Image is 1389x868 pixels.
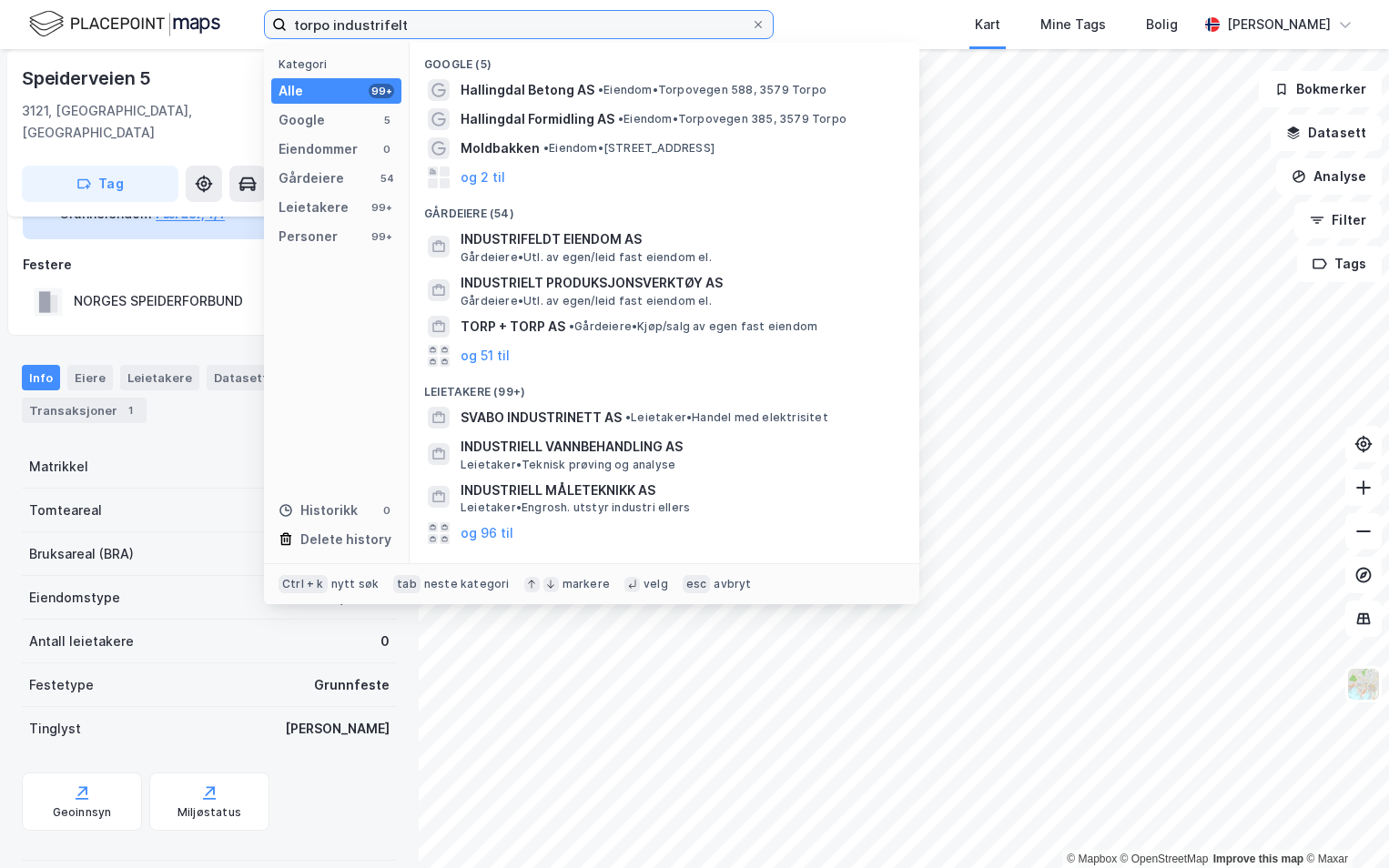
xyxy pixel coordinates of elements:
span: • [618,112,624,126]
div: Tinglyst [29,718,81,740]
span: Hallingdal Betong AS [461,79,594,101]
div: Matrikkel [29,456,88,478]
div: Eiendommer [279,138,358,160]
div: tab [393,575,421,593]
input: Søk på adresse, matrikkel, gårdeiere, leietakere eller personer [287,11,751,38]
div: Eiere [67,365,113,390]
a: Mapbox [1067,853,1117,865]
div: Festere [23,254,396,276]
div: [PERSON_NAME] [1227,14,1331,35]
div: 1 [121,401,139,419]
button: Filter [1294,202,1382,238]
iframe: Chat Widget [1298,781,1389,868]
div: Gårdeiere (54) [410,192,919,225]
button: og 96 til [461,522,513,544]
div: 5 [380,113,394,127]
div: Bolig [1146,14,1178,35]
button: Bokmerker [1259,71,1382,107]
div: Leietakere (99+) [410,370,919,403]
div: Personer (99+) [410,548,919,580]
button: Analyse [1276,158,1382,195]
div: 99+ [369,84,394,98]
span: Eiendom • [STREET_ADDRESS] [543,141,715,156]
div: Google (5) [410,43,919,76]
span: Eiendom • Torpovegen 385, 3579 Torpo [618,112,847,126]
div: Tomteareal [29,500,102,521]
button: Datasett [1271,115,1382,151]
div: markere [563,577,610,591]
div: Leietakere [120,365,199,390]
a: OpenStreetMap [1120,853,1209,865]
div: 99+ [369,229,394,244]
div: nytt søk [331,577,380,591]
img: Z [1346,667,1381,701]
div: Leietakere [279,197,349,218]
div: 3121, [GEOGRAPHIC_DATA], [GEOGRAPHIC_DATA] [22,100,319,144]
button: og 51 til [461,345,510,367]
img: logo.f888ab2527a4732fd821a326f86c7f29.svg [29,8,220,40]
span: SVABO INDUSTRINETT AS [461,407,622,429]
span: • [543,141,549,155]
div: Eiendomstype [29,587,120,609]
div: 99+ [369,200,394,215]
span: Leietaker • Teknisk prøving og analyse [461,458,675,472]
span: Gårdeiere • Kjøp/salg av egen fast eiendom [569,319,817,334]
div: Google [279,109,325,131]
div: neste kategori [424,577,510,591]
span: • [598,83,603,96]
div: Miljøstatus [177,805,241,820]
div: Speiderveien 5 [22,64,155,93]
div: Gårdeiere [279,167,344,189]
div: esc [683,575,711,593]
div: velg [644,577,668,591]
span: • [569,319,574,333]
div: Alle [279,80,303,102]
span: INDUSTRIELL MÅLETEKNIKK AS [461,479,897,501]
div: Kategori [279,57,401,71]
span: Leietaker • Engrosh. utstyr industri ellers [461,500,690,515]
div: Info [22,365,60,390]
span: Hallingdal Formidling AS [461,108,614,130]
span: • [625,410,631,424]
span: TORP + TORP AS [461,316,565,338]
div: Geoinnsyn [53,805,112,820]
div: Kontrollprogram for chat [1298,781,1389,868]
span: INDUSTRIELL VANNBEHANDLING AS [461,436,897,458]
div: 0 [380,503,394,518]
span: INDUSTRIELT PRODUKSJONSVERKTØY AS [461,272,897,294]
span: Leietaker • Handel med elektrisitet [625,410,828,425]
span: Gårdeiere • Utl. av egen/leid fast eiendom el. [461,294,712,308]
span: Moldbakken [461,137,540,159]
div: Kart [975,14,1000,35]
div: Bruksareal (BRA) [29,543,134,565]
div: Mine Tags [1040,14,1106,35]
div: Datasett [207,365,275,390]
div: [PERSON_NAME] [285,718,390,740]
span: INDUSTRIFELDT EIENDOM AS [461,228,897,250]
div: 0 [380,142,394,156]
button: Tags [1297,246,1382,282]
div: avbryt [714,577,751,591]
button: Tag [22,166,178,202]
span: Eiendom • Torpovegen 588, 3579 Torpo [598,83,826,97]
div: Festetype [29,674,94,696]
div: 0 [380,631,390,652]
div: Transaksjoner [22,398,147,423]
div: Antall leietakere [29,631,134,652]
div: Grunnfeste [314,674,390,696]
span: Gårdeiere • Utl. av egen/leid fast eiendom el. [461,250,712,265]
div: Delete history [300,529,391,550]
div: 54 [380,171,394,186]
div: Ctrl + k [279,575,328,593]
div: NORGES SPEIDERFORBUND [74,290,243,312]
a: Improve this map [1213,853,1303,865]
div: Personer [279,226,338,247]
div: Historikk [279,500,358,521]
button: og 2 til [461,167,505,188]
